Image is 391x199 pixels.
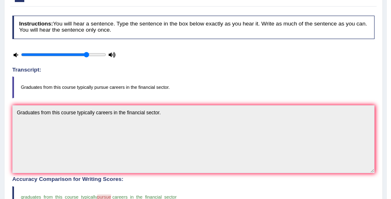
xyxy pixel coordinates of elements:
blockquote: Graduates from this course typically pursue careers in the financial sector. [12,76,375,98]
h4: Accuracy Comparison for Writing Scores: [12,176,375,183]
h4: Transcript: [12,67,375,73]
h4: You will hear a sentence. Type the sentence in the box below exactly as you hear it. Write as muc... [12,16,375,39]
b: Instructions: [19,21,53,27]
